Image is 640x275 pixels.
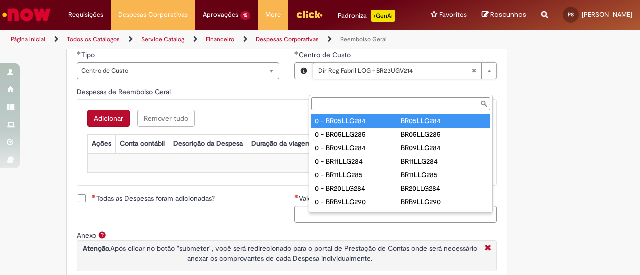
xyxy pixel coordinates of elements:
[315,210,401,220] div: 0 - BRC0LLG288
[401,116,487,126] div: BR05LLG284
[401,170,487,180] div: BR11LLG285
[315,156,401,166] div: 0 - BR11LLG284
[401,197,487,207] div: BRB9LLG290
[401,210,487,220] div: BRC0LLG288
[401,156,487,166] div: BR11LLG284
[315,170,401,180] div: 0 - BR11LLG285
[315,183,401,193] div: 0 - BR20LLG284
[401,143,487,153] div: BR09LLG284
[315,129,401,139] div: 0 - BR05LLG285
[315,143,401,153] div: 0 - BR09LLG284
[315,197,401,207] div: 0 - BRB9LLG290
[401,183,487,193] div: BR20LLG284
[309,112,492,212] ul: Centro de Custo
[315,116,401,126] div: 0 - BR05LLG284
[401,129,487,139] div: BR05LLG285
